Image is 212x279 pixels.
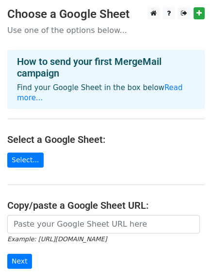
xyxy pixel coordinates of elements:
[7,215,200,233] input: Paste your Google Sheet URL here
[7,153,44,168] a: Select...
[7,200,205,211] h4: Copy/paste a Google Sheet URL:
[7,134,205,145] h4: Select a Google Sheet:
[7,235,107,243] small: Example: [URL][DOMAIN_NAME]
[7,25,205,35] p: Use one of the options below...
[17,83,195,103] p: Find your Google Sheet in the box below
[7,7,205,21] h3: Choose a Google Sheet
[7,254,32,269] input: Next
[17,56,195,79] h4: How to send your first MergeMail campaign
[17,83,183,102] a: Read more...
